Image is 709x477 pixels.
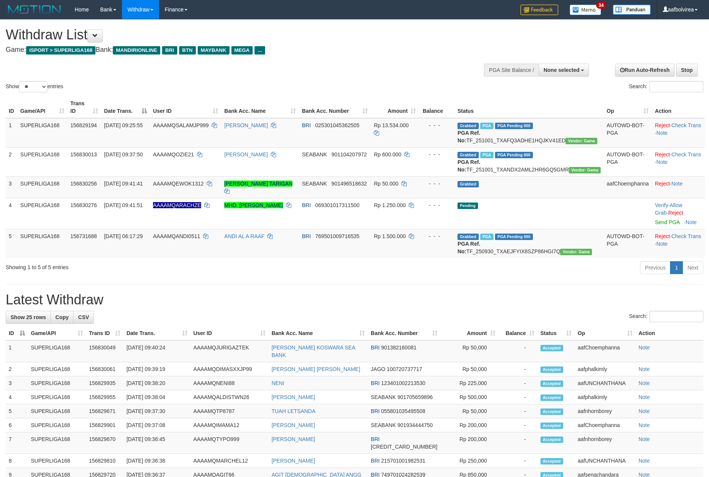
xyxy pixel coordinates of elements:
[498,326,537,340] th: Balance: activate to sort column ascending
[104,202,143,208] span: [DATE] 09:41:51
[419,97,454,118] th: Balance
[458,159,480,173] b: PGA Ref. No:
[17,229,67,258] td: SUPERLIGA168
[440,376,498,390] td: Rp 225,000
[113,46,160,55] span: MANDIRIONLINE
[28,326,86,340] th: Game/API: activate to sort column ascending
[454,147,604,176] td: TF_251001_TXANDX2AML2HR6GQ5GMR
[655,181,670,187] a: Reject
[315,202,359,208] span: Copy 069301017311500 to clipboard
[17,176,67,198] td: SUPERLIGA168
[540,366,563,373] span: Accepted
[652,118,705,148] td: · ·
[6,432,28,454] td: 7
[6,260,290,271] div: Showing 1 to 5 of 5 entries
[604,147,652,176] td: AUTOWD-BOT-PGA
[6,362,28,376] td: 2
[655,202,668,208] a: Verify
[371,422,396,428] span: SEABANK
[540,458,563,465] span: Accepted
[650,81,703,92] input: Search:
[540,408,563,415] span: Accepted
[440,326,498,340] th: Amount: activate to sort column ascending
[153,181,204,187] span: AAAAMQEWOK1312
[484,64,539,76] div: PGA Site Balance /
[6,418,28,432] td: 6
[655,219,679,225] a: Send PGA
[6,376,28,390] td: 3
[672,181,683,187] a: Note
[575,376,636,390] td: aafUNCHANTHANA
[331,151,367,157] span: Copy 901104207972 to clipboard
[575,326,636,340] th: Op: activate to sort column ascending
[440,362,498,376] td: Rp 50,000
[28,362,86,376] td: SUPERLIGA168
[153,233,200,239] span: AAAAMQANDI0511
[458,241,480,254] b: PGA Ref. No:
[397,394,433,400] span: Copy 901705659896 to clipboard
[575,340,636,362] td: aafChoemphanna
[371,408,379,414] span: BRI
[639,344,650,351] a: Note
[153,202,201,208] span: Nama rekening ada tanda titik/strip, harap diedit
[655,122,670,128] a: Reject
[302,181,327,187] span: SEABANK
[123,454,191,468] td: [DATE] 09:36:38
[454,118,604,148] td: TF_251001_TXAFQ3ADHE1HQJKV41ED
[272,366,360,372] a: [PERSON_NAME] [PERSON_NAME]
[28,418,86,432] td: SUPERLIGA168
[639,380,650,386] a: Note
[191,418,269,432] td: AAAAMQIMAMA12
[440,432,498,454] td: Rp 200,000
[458,181,479,187] span: Grabbed
[70,181,97,187] span: 156830256
[596,2,606,9] span: 34
[668,210,683,216] a: Reject
[604,118,652,148] td: AUTOWD-BOT-PGA
[6,326,28,340] th: ID: activate to sort column descending
[495,234,533,240] span: PGA Pending
[123,326,191,340] th: Date Trans.: activate to sort column ascending
[565,138,597,144] span: Vendor URL: https://trx31.1velocity.biz
[454,229,604,258] td: TF_250930_TXAEJFYIX8SZP86HGI7Q
[422,122,451,129] div: - - -
[371,97,419,118] th: Amount: activate to sort column ascending
[454,97,604,118] th: Status
[191,376,269,390] td: AAAAMQNENI88
[374,202,406,208] span: Rp 1.250.000
[495,152,533,158] span: PGA Pending
[672,122,701,128] a: Check Trans
[104,233,143,239] span: [DATE] 06:17:29
[652,176,705,198] td: ·
[371,380,379,386] span: BRI
[299,97,371,118] th: Bank Acc. Number: activate to sort column ascending
[70,122,97,128] span: 156829194
[676,64,698,76] a: Stop
[371,344,379,351] span: BRI
[191,404,269,418] td: AAAAMQTP8787
[86,326,123,340] th: Trans ID: activate to sort column ascending
[315,233,359,239] span: Copy 769501009716535 to clipboard
[540,394,563,401] span: Accepted
[123,418,191,432] td: [DATE] 09:37:08
[672,233,701,239] a: Check Trans
[191,340,269,362] td: AAAAMQJURIGAZTEK
[498,404,537,418] td: -
[70,233,97,239] span: 156731688
[50,311,73,324] a: Copy
[458,152,479,158] span: Grabbed
[272,436,315,442] a: [PERSON_NAME]
[640,261,670,274] a: Previous
[6,176,17,198] td: 3
[604,176,652,198] td: aafChoemphanna
[28,376,86,390] td: SUPERLIGA168
[17,147,67,176] td: SUPERLIGA168
[150,97,221,118] th: User ID: activate to sort column ascending
[70,151,97,157] span: 156830013
[123,404,191,418] td: [DATE] 09:37:30
[302,122,311,128] span: BRI
[458,203,478,209] span: Pending
[440,340,498,362] td: Rp 50,000
[371,444,437,450] span: Copy 675401000773501 to clipboard
[458,123,479,129] span: Grabbed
